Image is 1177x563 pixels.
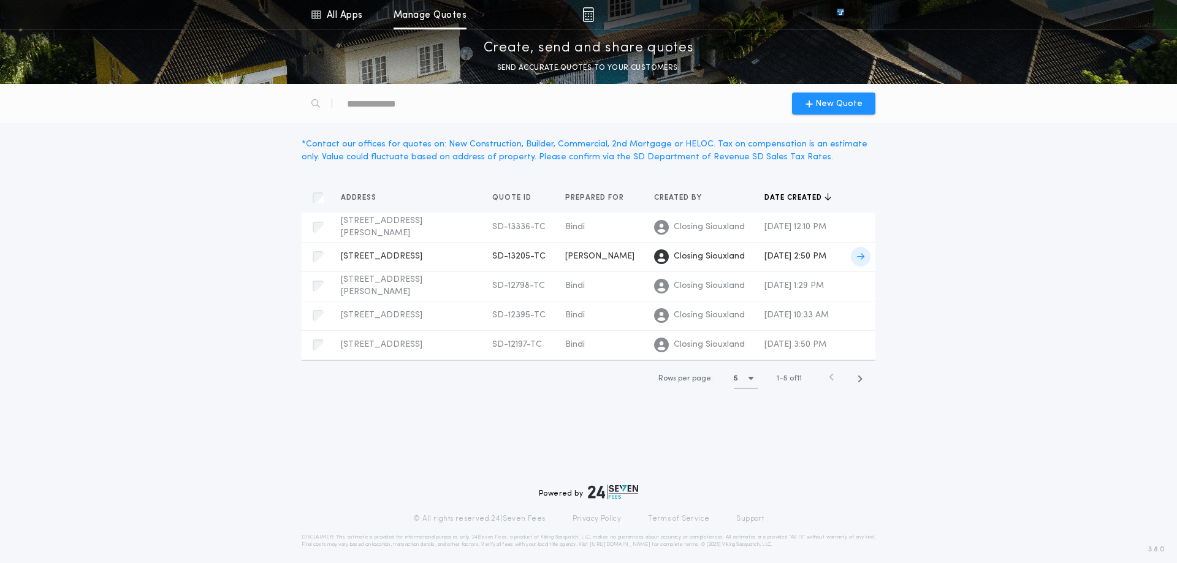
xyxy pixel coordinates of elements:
span: Rows per page: [658,375,713,382]
span: Closing Siouxland [674,280,745,292]
span: Address [341,193,379,203]
button: New Quote [792,93,875,115]
span: SD-13205-TC [492,252,546,261]
span: Closing Siouxland [674,309,745,322]
p: DISCLAIMER: This estimate is provided for informational purposes only. 24|Seven Fees, a product o... [302,534,875,548]
button: 5 [734,369,758,388]
span: Date created [764,193,825,203]
span: 3.8.0 [1148,544,1165,555]
span: Bindi [565,281,585,290]
span: [STREET_ADDRESS] [341,340,422,349]
span: [DATE] 12:10 PM [764,222,826,232]
div: * Contact our offices for quotes on: New Construction, Builder, Commercial, 2nd Mortgage or HELOC... [302,138,875,164]
button: Date created [764,192,831,204]
p: SEND ACCURATE QUOTES TO YOUR CUSTOMERS. [497,62,680,74]
p: © All rights reserved. 24|Seven Fees [413,514,546,524]
span: Bindi [565,311,585,320]
img: logo [588,485,638,499]
span: SD-12395-TC [492,311,546,320]
span: [PERSON_NAME] [565,252,634,261]
div: Powered by [539,485,638,499]
span: Created by [654,193,704,203]
img: img [582,7,594,22]
span: Bindi [565,222,585,232]
h1: 5 [734,372,738,385]
span: [DATE] 10:33 AM [764,311,829,320]
span: [DATE] 1:29 PM [764,281,824,290]
span: Closing Siouxland [674,339,745,351]
img: vs-icon [815,9,866,21]
p: Create, send and share quotes [484,39,694,58]
span: SD-13336-TC [492,222,546,232]
a: Terms of Service [648,514,709,524]
a: Support [736,514,764,524]
span: [STREET_ADDRESS] [341,311,422,320]
a: [URL][DOMAIN_NAME] [590,542,650,547]
button: Address [341,192,386,204]
span: [STREET_ADDRESS][PERSON_NAME] [341,275,422,297]
span: of 11 [790,373,802,384]
span: [DATE] 2:50 PM [764,252,826,261]
span: Quote ID [492,193,534,203]
span: SD-12197-TC [492,340,542,349]
button: Created by [654,192,711,204]
a: Privacy Policy [573,514,622,524]
span: 1 [777,375,779,382]
span: Closing Siouxland [674,221,745,233]
span: [STREET_ADDRESS][PERSON_NAME] [341,216,422,238]
span: [DATE] 3:50 PM [764,340,826,349]
button: Quote ID [492,192,541,204]
span: New Quote [815,97,863,110]
span: Bindi [565,340,585,349]
span: Prepared for [565,193,627,203]
span: SD-12798-TC [492,281,545,290]
span: 5 [783,375,788,382]
span: [STREET_ADDRESS] [341,252,422,261]
span: Closing Siouxland [674,251,745,263]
